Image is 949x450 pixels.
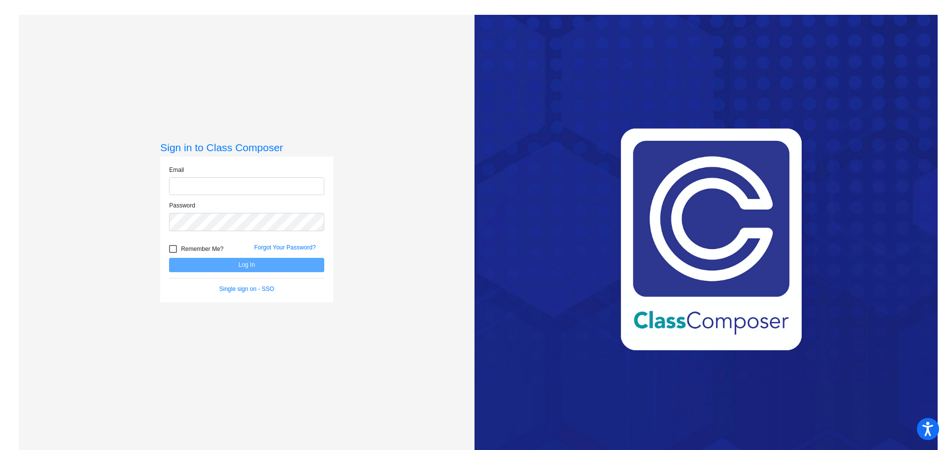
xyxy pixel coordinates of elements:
a: Forgot Your Password? [254,244,316,251]
a: Single sign on - SSO [219,286,274,292]
label: Email [169,165,184,174]
h3: Sign in to Class Composer [160,141,333,154]
span: Remember Me? [181,243,223,255]
label: Password [169,201,195,210]
button: Log In [169,258,324,272]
